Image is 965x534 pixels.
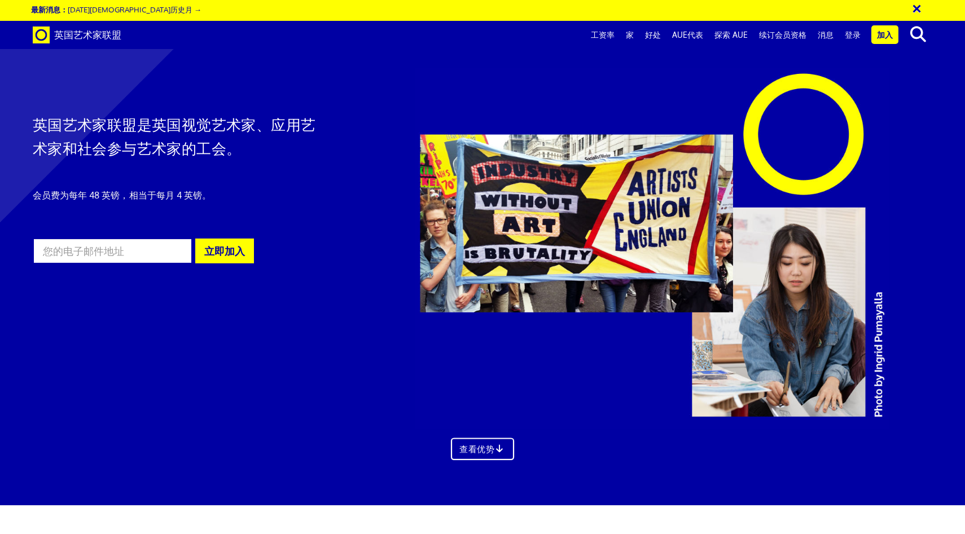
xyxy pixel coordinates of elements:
a: 好处 [639,21,666,49]
a: 品牌 英国艺术家联盟 [24,21,130,49]
a: 续订会员资格 [753,21,812,49]
font: 探索 AUE [714,30,748,39]
font: 家 [626,30,634,39]
font: 会员费为每年 48 英镑 [33,189,120,201]
font: 立即加入 [204,245,245,257]
input: 您的电子邮件地址 [33,238,192,264]
a: 最新消息：[DATE][DEMOGRAPHIC_DATA]历史月 → [31,5,201,14]
a: 家 [620,21,639,49]
font: 消息 [818,30,834,39]
font: 英国艺术家联盟 [54,29,121,41]
font: 英国艺术家联盟是英国视觉艺术家、应用艺术家和社会参与艺术家的工会。 [33,116,316,157]
font: 最新消息： [31,5,68,14]
font: [DATE][DEMOGRAPHIC_DATA]历史月 → [68,5,201,14]
a: 登录 [839,21,866,49]
a: 加入 [871,25,898,44]
a: AUE代表 [666,21,709,49]
font: AUE代表 [672,30,703,39]
font: 工资率 [591,30,615,39]
font: 好处 [645,30,661,39]
a: 消息 [812,21,839,49]
button: 搜索 [901,23,935,46]
a: 工资率 [585,21,620,49]
a: 查看优势 [451,438,514,460]
font: 登录 [845,30,861,39]
button: 立即加入 [195,239,254,263]
a: 探索 AUE [709,21,753,49]
font: 续订会员资格 [759,30,806,39]
font: 加入 [877,30,893,39]
font: ，相当于每月 4 英镑。 [120,189,211,201]
font: 查看优势 [460,443,495,454]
